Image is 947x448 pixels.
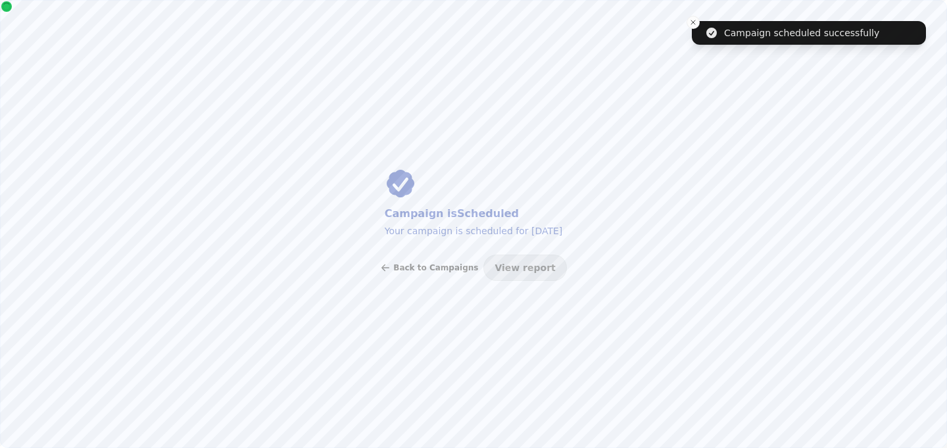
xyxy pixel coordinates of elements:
button: Back to Campaigns [380,255,478,281]
button: Close toast [687,16,700,29]
p: Your campaign is scheduled for [DATE] [385,223,563,239]
h2: Campaign is Scheduled [385,205,563,223]
div: Campaign scheduled successfully [724,26,879,39]
button: View report [483,255,566,281]
span: View report [495,263,555,272]
span: Back to Campaigns [393,264,478,272]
